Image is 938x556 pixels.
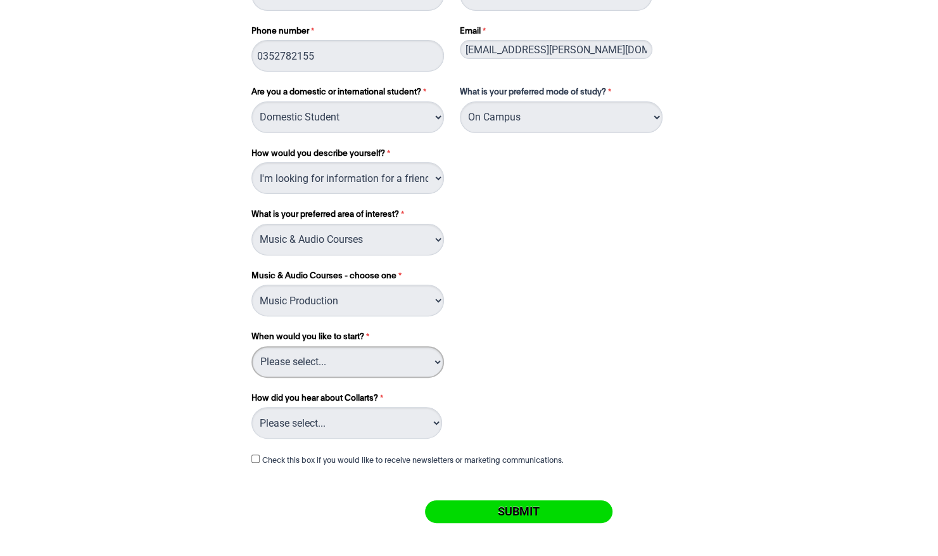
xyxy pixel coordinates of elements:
label: Check this box if you would like to receive newsletters or marketing communications. [262,456,564,465]
label: What is your preferred area of interest? [251,209,447,224]
label: Are you a domestic or international student? [251,86,447,101]
select: How would you describe yourself? [251,162,444,194]
label: How did you hear about Collarts? [251,392,386,408]
input: Email [460,40,652,59]
label: Email [460,25,656,41]
input: Submit [425,500,612,523]
label: How would you describe yourself? [251,148,447,163]
select: How did you hear about Collarts? [251,407,442,439]
select: Music & Audio Courses - choose one [251,285,444,316]
label: Phone number [251,25,447,41]
label: When would you like to start? [251,331,447,346]
select: When would you like to start? [251,346,444,378]
select: What is your preferred mode of study? [460,101,662,133]
input: Phone number [251,40,444,72]
label: Music & Audio Courses - choose one [251,270,447,285]
span: What is your preferred mode of study? [460,88,606,96]
select: What is your preferred area of interest? [251,224,444,255]
select: Are you a domestic or international student? [251,101,444,133]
